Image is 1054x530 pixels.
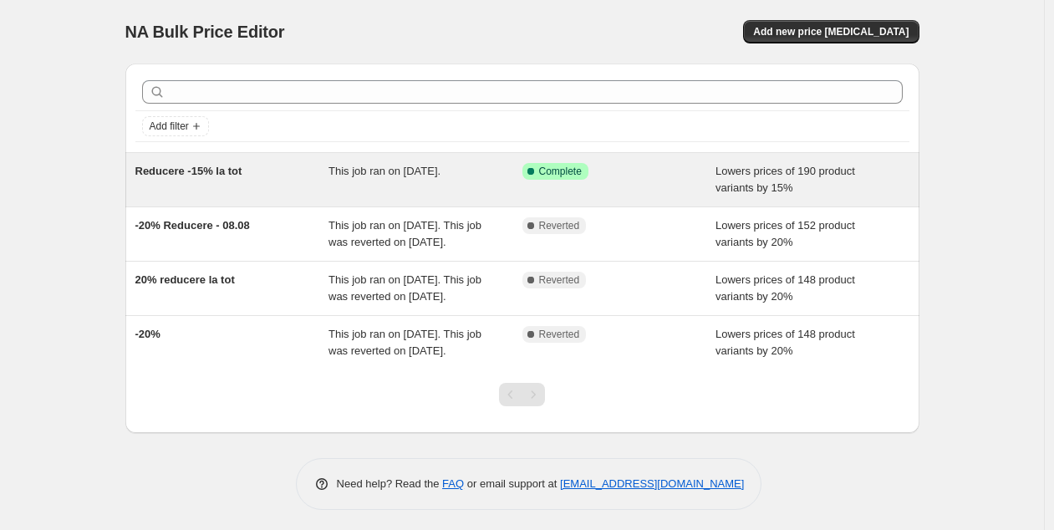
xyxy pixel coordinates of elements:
[328,219,481,248] span: This job ran on [DATE]. This job was reverted on [DATE].
[442,477,464,490] a: FAQ
[337,477,443,490] span: Need help? Read the
[150,120,189,133] span: Add filter
[539,328,580,341] span: Reverted
[539,273,580,287] span: Reverted
[715,328,855,357] span: Lowers prices of 148 product variants by 20%
[135,219,250,232] span: -20% Reducere - 08.08
[715,273,855,303] span: Lowers prices of 148 product variants by 20%
[135,328,160,340] span: -20%
[328,328,481,357] span: This job ran on [DATE]. This job was reverted on [DATE].
[715,165,855,194] span: Lowers prices of 190 product variants by 15%
[539,165,582,178] span: Complete
[328,273,481,303] span: This job ran on [DATE]. This job was reverted on [DATE].
[125,23,285,41] span: NA Bulk Price Editor
[328,165,440,177] span: This job ran on [DATE].
[464,477,560,490] span: or email support at
[715,219,855,248] span: Lowers prices of 152 product variants by 20%
[560,477,744,490] a: [EMAIL_ADDRESS][DOMAIN_NAME]
[142,116,209,136] button: Add filter
[135,165,242,177] span: Reducere -15% la tot
[743,20,919,43] button: Add new price [MEDICAL_DATA]
[539,219,580,232] span: Reverted
[499,383,545,406] nav: Pagination
[753,25,909,38] span: Add new price [MEDICAL_DATA]
[135,273,235,286] span: 20% reducere la tot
